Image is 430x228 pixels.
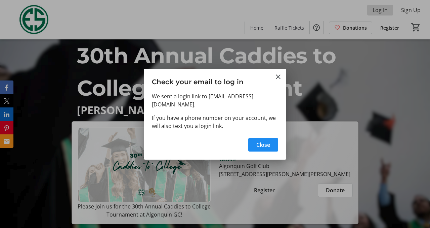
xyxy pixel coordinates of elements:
p: We sent a login link to [EMAIL_ADDRESS][DOMAIN_NAME]. [152,92,278,108]
button: Close [274,73,282,81]
span: Close [256,141,270,149]
button: Close [248,138,278,152]
p: If you have a phone number on your account, we will also text you a login link. [152,114,278,130]
h3: Check your email to log in [144,69,286,92]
